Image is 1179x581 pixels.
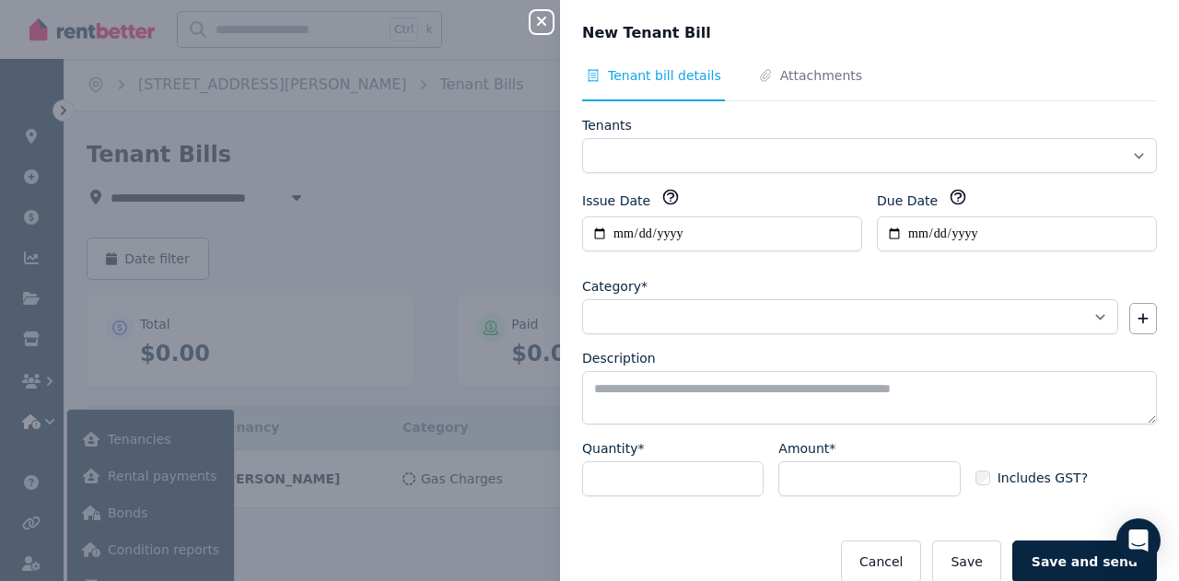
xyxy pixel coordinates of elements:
input: Includes GST? [975,471,990,485]
div: Open Intercom Messenger [1116,518,1161,563]
span: Tenant bill details [608,66,721,85]
label: Quantity* [582,439,645,458]
label: Category* [582,277,648,296]
nav: Tabs [582,66,1157,101]
span: Attachments [780,66,862,85]
span: New Tenant Bill [582,22,711,44]
label: Issue Date [582,192,650,210]
label: Tenants [582,116,632,134]
label: Amount* [778,439,835,458]
label: Due Date [877,192,938,210]
label: Description [582,349,656,367]
span: Includes GST? [998,469,1088,487]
